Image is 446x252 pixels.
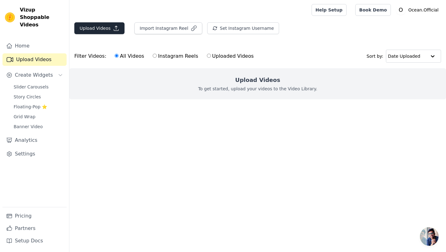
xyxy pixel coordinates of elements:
span: Banner Video [14,124,43,130]
a: Setup Docs [2,235,67,247]
a: Slider Carousels [10,83,67,91]
label: All Videos [114,52,144,60]
button: Import Instagram Reel [134,22,202,34]
p: Ocean.Official [406,4,441,16]
p: To get started, upload your videos to the Video Library. [198,86,317,92]
a: Story Circles [10,92,67,101]
span: Slider Carousels [14,84,49,90]
label: Instagram Reels [152,52,198,60]
span: Story Circles [14,94,41,100]
img: Vizup [5,12,15,22]
button: Set Instagram Username [207,22,279,34]
a: Grid Wrap [10,112,67,121]
a: Settings [2,148,67,160]
a: Help Setup [312,4,347,16]
label: Uploaded Videos [207,52,254,60]
a: Floating-Pop ⭐ [10,102,67,111]
a: Upload Videos [2,53,67,66]
a: Analytics [2,134,67,146]
button: Create Widgets [2,69,67,81]
a: Partners [2,222,67,235]
text: O [399,7,403,13]
span: Floating-Pop ⭐ [14,104,47,110]
div: Sort by: [367,50,441,63]
a: Home [2,40,67,52]
a: Banner Video [10,122,67,131]
div: Filter Videos: [74,49,257,63]
button: Upload Videos [74,22,125,34]
span: Vizup Shoppable Videos [20,6,64,29]
span: Create Widgets [15,71,53,79]
button: O Ocean.Official [396,4,441,16]
span: Grid Wrap [14,114,35,120]
input: All Videos [115,54,119,58]
a: Pricing [2,210,67,222]
input: Instagram Reels [153,54,157,58]
input: Uploaded Videos [207,54,211,58]
div: Mở cuộc trò chuyện [420,227,439,246]
h2: Upload Videos [235,76,280,84]
a: Book Demo [355,4,391,16]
